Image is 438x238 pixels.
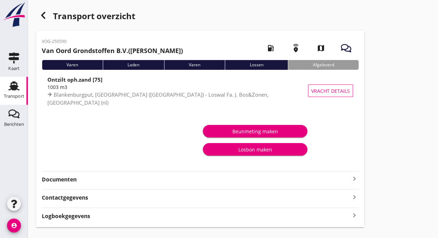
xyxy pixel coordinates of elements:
div: Transport [4,94,24,98]
strong: Contactgegevens [42,194,88,202]
span: Vracht details [311,87,350,95]
i: keyboard_arrow_right [350,174,359,183]
i: local_gas_station [261,38,281,58]
button: Losbon maken [203,143,307,156]
strong: Logboekgegevens [42,212,90,220]
button: Beunmeting maken [203,125,307,137]
h2: ([PERSON_NAME]) [42,46,183,55]
a: Ontzilt oph.zand [75]1003 m3Blankenburgput, [GEOGRAPHIC_DATA] ([GEOGRAPHIC_DATA]) - Loswal Fa. J.... [42,75,359,106]
img: logo-small.a267ee39.svg [1,2,26,28]
span: Blankenburgput, [GEOGRAPHIC_DATA] ([GEOGRAPHIC_DATA]) - Loswal Fa. J. Bos&Zonen, [GEOGRAPHIC_DATA... [47,91,269,106]
div: Laden [103,60,164,70]
i: account_circle [7,218,21,232]
div: Transport overzicht [36,8,364,25]
div: Varen [164,60,225,70]
strong: Van Oord Grondstoffen B.V. [42,46,128,55]
i: keyboard_arrow_right [350,192,359,202]
strong: Ontzilt oph.zand [75] [47,76,102,83]
i: emergency_share [286,38,306,58]
button: Vracht details [308,84,353,97]
div: Kaart [8,66,20,70]
div: Berichten [4,122,24,126]
div: Afgeleverd [288,60,359,70]
p: VOG-250590 [42,38,183,45]
div: Beunmeting maken [208,128,302,135]
div: Lossen [225,60,288,70]
strong: Documenten [42,176,350,184]
div: 1003 m3 [47,83,311,91]
i: map [311,38,331,58]
div: Losbon maken [208,146,302,153]
i: keyboard_arrow_right [350,211,359,220]
div: Varen [42,60,103,70]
